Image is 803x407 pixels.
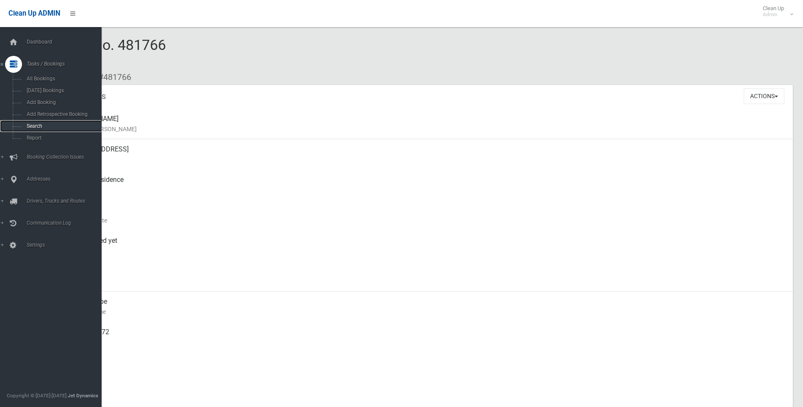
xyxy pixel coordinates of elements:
[68,368,786,378] small: Landline
[68,261,786,291] div: [DATE]
[68,352,786,383] div: None given
[68,291,786,322] div: Warde Toube
[68,215,786,225] small: Collection Date
[24,76,101,82] span: All Bookings
[24,135,101,141] span: Report
[68,276,786,286] small: Zone
[24,154,108,160] span: Booking Collection Issues
[37,36,166,69] span: Booking No. 481766
[8,9,60,17] span: Clean Up ADMIN
[24,39,108,45] span: Dashboard
[68,200,786,231] div: [DATE]
[92,69,131,85] li: #481766
[68,307,786,317] small: Contact Name
[7,393,66,399] span: Copyright © [DATE]-[DATE]
[24,242,108,248] span: Settings
[744,88,784,104] button: Actions
[68,139,786,170] div: [STREET_ADDRESS]
[24,176,108,182] span: Addresses
[68,246,786,256] small: Collected At
[24,111,101,117] span: Add Retrospective Booking
[68,124,786,134] small: Name of [PERSON_NAME]
[68,231,786,261] div: Not collected yet
[759,5,792,18] span: Clean Up
[68,337,786,347] small: Mobile
[68,322,786,352] div: 0481 337 472
[24,99,101,105] span: Add Booking
[24,198,108,204] span: Drivers, Trucks and Routes
[24,220,108,226] span: Communication Log
[24,61,108,67] span: Tasks / Bookings
[68,170,786,200] div: Front of Residence
[68,154,786,165] small: Address
[24,123,101,129] span: Search
[68,393,98,399] strong: Jet Dynamics
[24,88,101,93] span: [DATE] Bookings
[68,109,786,139] div: [PERSON_NAME]
[763,11,784,18] small: Admin
[68,185,786,195] small: Pickup Point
